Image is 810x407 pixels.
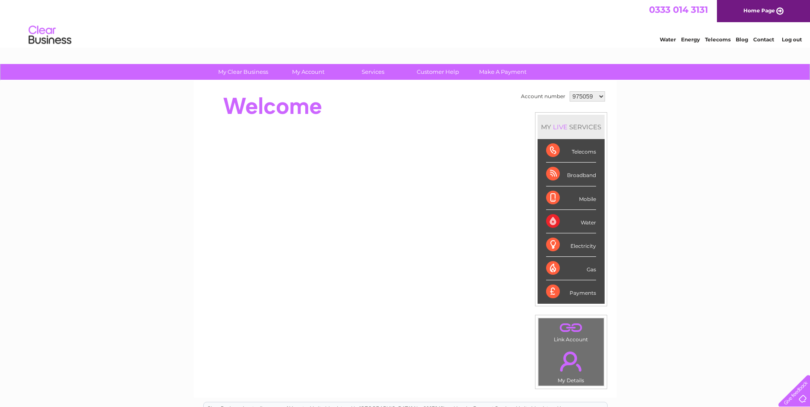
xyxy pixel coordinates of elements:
a: Customer Help [403,64,473,80]
div: Broadband [546,163,596,186]
div: Mobile [546,186,596,210]
div: Clear Business is a trading name of Verastar Limited (registered in [GEOGRAPHIC_DATA] No. 3667643... [204,5,607,41]
a: . [541,346,602,376]
a: Make A Payment [468,64,538,80]
a: Services [338,64,408,80]
div: Payments [546,280,596,303]
a: My Account [273,64,343,80]
div: LIVE [551,123,569,131]
div: Electricity [546,233,596,257]
img: logo.png [28,22,72,48]
a: 0333 014 3131 [649,4,708,15]
td: Link Account [538,318,604,345]
a: Water [660,36,676,43]
div: MY SERVICES [538,115,605,139]
td: Account number [519,89,567,104]
a: Telecoms [705,36,731,43]
div: Water [546,210,596,233]
a: Log out [782,36,802,43]
a: . [541,320,602,335]
td: My Details [538,344,604,386]
a: My Clear Business [208,64,278,80]
a: Energy [681,36,700,43]
a: Blog [736,36,748,43]
a: Contact [753,36,774,43]
div: Telecoms [546,139,596,163]
div: Gas [546,257,596,280]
